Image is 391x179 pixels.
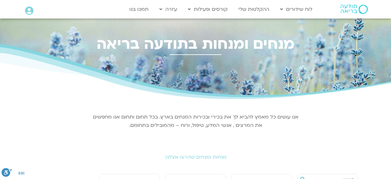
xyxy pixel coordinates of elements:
[185,3,231,15] a: קורסים ופעילות
[22,35,369,52] h2: מנחים ומנחות בתודעה בריאה
[341,5,368,14] img: תודעה בריאה
[126,3,152,15] a: תמכו בנו
[235,3,272,15] a: ההקלטות שלי
[277,3,315,15] a: לוח שידורים
[156,3,180,15] a: עזרה
[92,113,299,130] p: אנו עושים כל מאמץ להביא לך את בכירי ובכירות המנחים בארץ. בכל תחום ותחום אנו מחפשים את המרצים , אנ...
[22,154,369,160] h2: מנחות ומנחים שהרצו אצלנו:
